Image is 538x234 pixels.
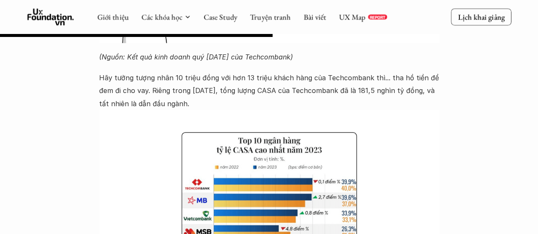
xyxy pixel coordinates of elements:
a: Bài viết [303,12,326,22]
a: UX Map [339,12,365,22]
em: (Nguồn: Kết quả kinh doanh quý [DATE] của Techcombank) [99,53,293,61]
p: Hãy tưởng tượng nhân 10 triệu đồng với hơn 13 triệu khách hàng của Techcombank thì... tha hồ tiền... [99,71,439,110]
a: Case Study [203,12,237,22]
p: REPORT [369,14,385,20]
a: REPORT [367,14,387,20]
a: Truyện tranh [250,12,290,22]
p: Lịch khai giảng [458,12,504,22]
a: Giới thiệu [97,12,128,22]
a: Lịch khai giảng [451,8,511,25]
a: Các khóa học [141,12,182,22]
